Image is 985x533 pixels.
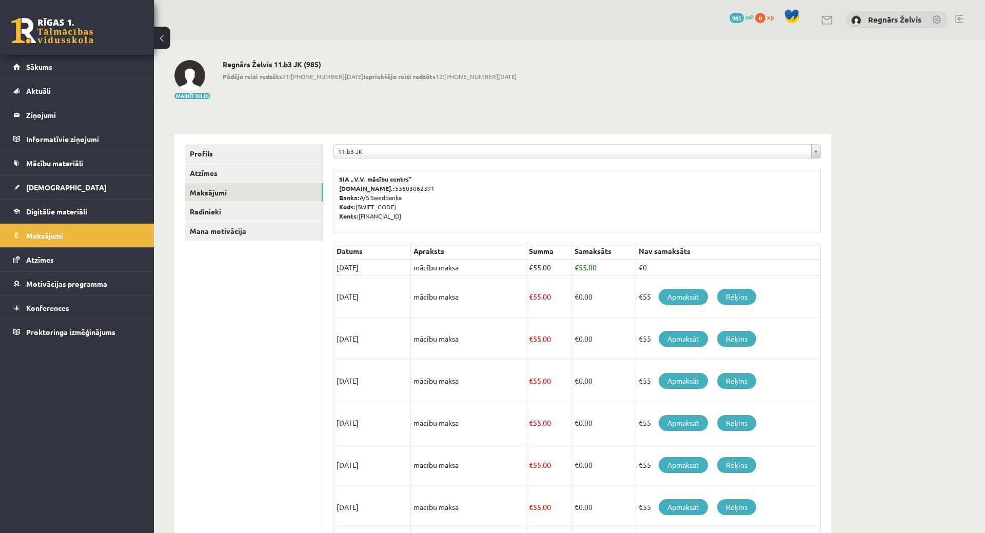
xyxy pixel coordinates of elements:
[13,200,141,223] a: Digitālie materiāli
[339,174,815,221] p: 53603062391 A/S Swedbanka [SWIFT_CODE] [FINANCIAL_ID]
[636,486,820,528] td: €55
[717,373,756,389] a: Rēķins
[26,207,87,216] span: Digitālie materiāli
[26,183,107,192] span: [DEMOGRAPHIC_DATA]
[529,418,533,427] span: €
[334,486,411,528] td: [DATE]
[26,279,107,288] span: Motivācijas programma
[334,260,411,276] td: [DATE]
[13,55,141,78] a: Sākums
[11,18,93,44] a: Rīgas 1. Tālmācības vidusskola
[334,243,411,260] th: Datums
[13,79,141,103] a: Aktuāli
[851,15,861,26] img: Regnārs Želvis
[572,444,636,486] td: 0.00
[730,13,754,21] a: 985 mP
[636,402,820,444] td: €55
[730,13,744,23] span: 985
[636,360,820,402] td: €55
[526,260,572,276] td: 55.00
[411,360,526,402] td: mācību maksa
[339,175,412,183] b: SIA „V.V. mācību centrs”
[717,289,756,305] a: Rēķins
[26,62,52,71] span: Sākums
[659,499,708,515] a: Apmaksāt
[174,60,205,91] img: Regnārs Želvis
[572,260,636,276] td: 55.00
[529,292,533,301] span: €
[745,13,754,21] span: mP
[411,243,526,260] th: Apraksts
[26,224,141,247] legend: Maksājumi
[529,263,533,272] span: €
[13,272,141,295] a: Motivācijas programma
[575,502,579,511] span: €
[572,318,636,360] td: 0.00
[526,444,572,486] td: 55.00
[659,415,708,431] a: Apmaksāt
[339,203,356,211] b: Kods:
[13,151,141,175] a: Mācību materiāli
[575,460,579,469] span: €
[659,373,708,389] a: Apmaksāt
[223,72,517,81] span: 21:[PHONE_NUMBER][DATE] 12:[PHONE_NUMBER][DATE]
[13,224,141,247] a: Maksājumi
[717,457,756,473] a: Rēķins
[411,402,526,444] td: mācību maksa
[411,486,526,528] td: mācību maksa
[185,202,323,221] a: Radinieki
[636,260,820,276] td: €0
[717,331,756,347] a: Rēķins
[334,360,411,402] td: [DATE]
[338,145,807,158] span: 11.b3 JK
[636,444,820,486] td: €55
[185,144,323,163] a: Profils
[339,212,359,220] b: Konts:
[223,60,517,69] h2: Regnārs Želvis 11.b3 JK (985)
[411,260,526,276] td: mācību maksa
[755,13,779,21] a: 0 xp
[334,276,411,318] td: [DATE]
[334,444,411,486] td: [DATE]
[185,222,323,241] a: Mana motivācija
[636,318,820,360] td: €55
[174,93,210,99] button: Mainīt bildi
[575,334,579,343] span: €
[529,460,533,469] span: €
[339,193,360,202] b: Banka:
[526,402,572,444] td: 55.00
[636,276,820,318] td: €55
[13,175,141,199] a: [DEMOGRAPHIC_DATA]
[526,243,572,260] th: Summa
[411,444,526,486] td: mācību maksa
[529,334,533,343] span: €
[868,14,921,25] a: Regnārs Želvis
[659,457,708,473] a: Apmaksāt
[636,243,820,260] th: Nav samaksāts
[572,276,636,318] td: 0.00
[185,183,323,202] a: Maksājumi
[575,292,579,301] span: €
[334,318,411,360] td: [DATE]
[26,86,51,95] span: Aktuāli
[755,13,765,23] span: 0
[334,145,820,158] a: 11.b3 JK
[659,289,708,305] a: Apmaksāt
[339,184,395,192] b: [DOMAIN_NAME].:
[13,103,141,127] a: Ziņojumi
[575,418,579,427] span: €
[572,402,636,444] td: 0.00
[26,103,141,127] legend: Ziņojumi
[572,360,636,402] td: 0.00
[526,318,572,360] td: 55.00
[526,486,572,528] td: 55.00
[26,303,69,312] span: Konferences
[26,255,54,264] span: Atzīmes
[13,248,141,271] a: Atzīmes
[334,402,411,444] td: [DATE]
[659,331,708,347] a: Apmaksāt
[13,320,141,344] a: Proktoringa izmēģinājums
[26,127,141,151] legend: Informatīvie ziņojumi
[13,127,141,151] a: Informatīvie ziņojumi
[575,263,579,272] span: €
